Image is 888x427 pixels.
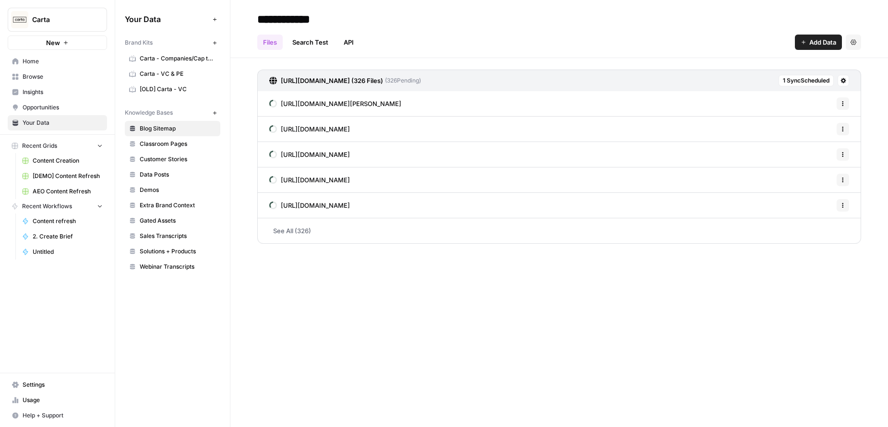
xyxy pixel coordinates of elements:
[140,54,216,63] span: Carta - Companies/Cap table
[33,232,103,241] span: 2. Create Brief
[257,218,861,243] a: See All (326)
[8,392,107,408] a: Usage
[269,70,421,91] a: [URL][DOMAIN_NAME] (326 Files)(326Pending)
[11,11,28,28] img: Carta Logo
[125,82,220,97] a: [OLD] Carta - VC
[281,76,383,85] h3: [URL][DOMAIN_NAME] (326 Files)
[125,198,220,213] a: Extra Brand Context
[779,75,834,86] button: 1 SyncScheduled
[23,380,103,389] span: Settings
[281,99,401,108] span: [URL][DOMAIN_NAME][PERSON_NAME]
[269,91,401,116] a: [URL][DOMAIN_NAME][PERSON_NAME]
[23,411,103,420] span: Help + Support
[18,229,107,244] a: 2. Create Brief
[23,103,103,112] span: Opportunities
[23,88,103,96] span: Insights
[809,37,836,47] span: Add Data
[125,259,220,274] a: Webinar Transcripts
[281,201,350,210] span: [URL][DOMAIN_NAME]
[125,244,220,259] a: Solutions + Products
[23,72,103,81] span: Browse
[33,217,103,225] span: Content refresh
[140,262,216,271] span: Webinar Transcripts
[33,248,103,256] span: Untitled
[33,172,103,180] span: [DEMO] Content Refresh
[8,199,107,213] button: Recent Workflows
[33,187,103,196] span: AEO Content Refresh
[795,35,842,50] button: Add Data
[32,15,90,24] span: Carta
[140,70,216,78] span: Carta - VC & PE
[8,84,107,100] a: Insights
[125,13,209,25] span: Your Data
[125,213,220,228] a: Gated Assets
[125,167,220,182] a: Data Posts
[257,35,283,50] a: Files
[338,35,360,50] a: API
[269,193,350,218] a: [URL][DOMAIN_NAME]
[281,124,350,134] span: [URL][DOMAIN_NAME]
[125,51,220,66] a: Carta - Companies/Cap table
[18,153,107,168] a: Content Creation
[125,136,220,152] a: Classroom Pages
[46,38,60,47] span: New
[140,170,216,179] span: Data Posts
[125,152,220,167] a: Customer Stories
[23,119,103,127] span: Your Data
[287,35,334,50] a: Search Test
[140,186,216,194] span: Demos
[281,175,350,185] span: [URL][DOMAIN_NAME]
[18,184,107,199] a: AEO Content Refresh
[125,228,220,244] a: Sales Transcripts
[8,115,107,130] a: Your Data
[269,117,350,142] a: [URL][DOMAIN_NAME]
[140,124,216,133] span: Blog Sitemap
[281,150,350,159] span: [URL][DOMAIN_NAME]
[22,142,57,150] span: Recent Grids
[383,76,421,85] span: ( 326 Pending)
[125,66,220,82] a: Carta - VC & PE
[8,139,107,153] button: Recent Grids
[140,85,216,94] span: [OLD] Carta - VC
[23,396,103,404] span: Usage
[269,167,350,192] a: [URL][DOMAIN_NAME]
[8,377,107,392] a: Settings
[783,76,829,85] span: 1 Sync Scheduled
[22,202,72,211] span: Recent Workflows
[33,156,103,165] span: Content Creation
[8,100,107,115] a: Opportunities
[8,36,107,50] button: New
[8,54,107,69] a: Home
[140,155,216,164] span: Customer Stories
[140,216,216,225] span: Gated Assets
[8,408,107,423] button: Help + Support
[8,8,107,32] button: Workspace: Carta
[140,140,216,148] span: Classroom Pages
[18,168,107,184] a: [DEMO] Content Refresh
[125,38,153,47] span: Brand Kits
[23,57,103,66] span: Home
[125,182,220,198] a: Demos
[140,232,216,240] span: Sales Transcripts
[140,247,216,256] span: Solutions + Products
[269,142,350,167] a: [URL][DOMAIN_NAME]
[18,213,107,229] a: Content refresh
[18,244,107,260] a: Untitled
[125,121,220,136] a: Blog Sitemap
[125,108,173,117] span: Knowledge Bases
[8,69,107,84] a: Browse
[140,201,216,210] span: Extra Brand Context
